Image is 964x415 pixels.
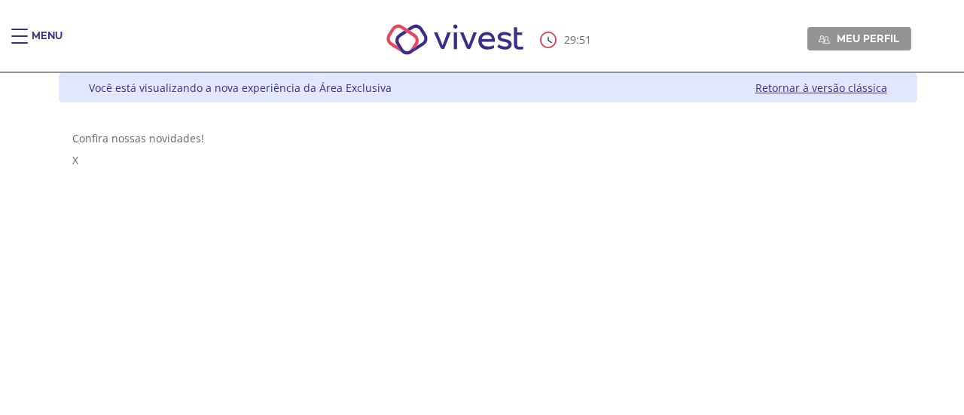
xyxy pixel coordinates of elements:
[72,153,78,167] span: X
[370,8,541,72] img: Vivest
[579,32,591,47] span: 51
[47,73,917,415] div: Vivest
[837,32,899,45] span: Meu perfil
[32,29,63,59] div: Menu
[72,131,904,145] div: Confira nossas novidades!
[819,34,830,45] img: Meu perfil
[89,81,392,95] div: Você está visualizando a nova experiência da Área Exclusiva
[755,81,887,95] a: Retornar à versão clássica
[807,27,911,50] a: Meu perfil
[540,32,594,48] div: :
[564,32,576,47] span: 29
